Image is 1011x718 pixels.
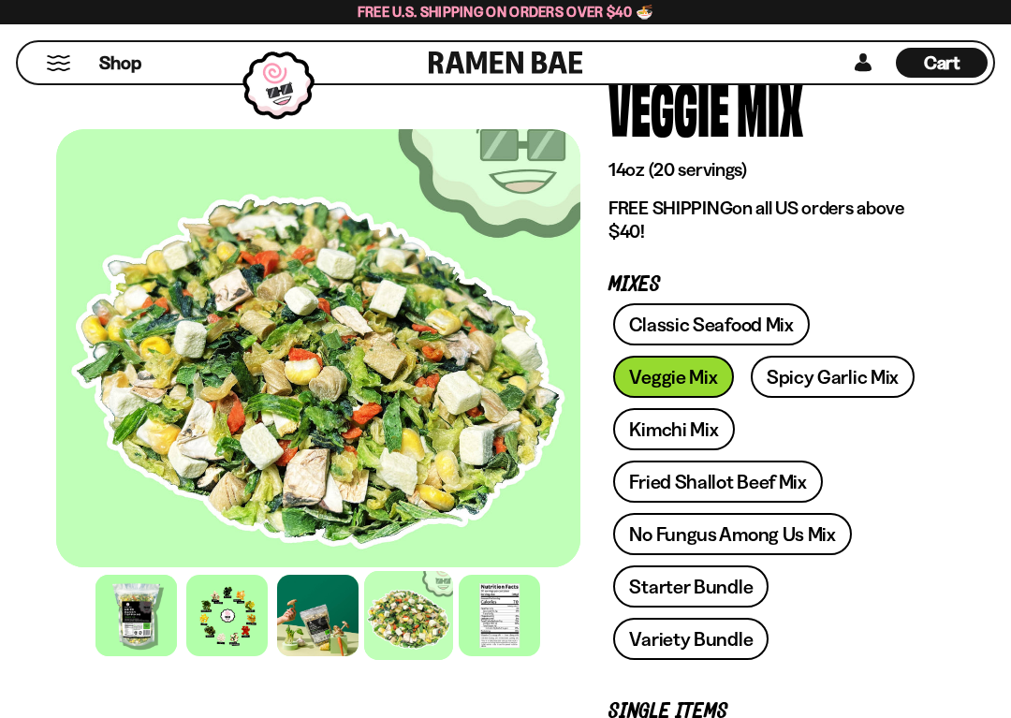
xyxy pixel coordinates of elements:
span: Cart [924,51,960,74]
span: Free U.S. Shipping on Orders over $40 🍜 [358,3,654,21]
p: Mixes [608,276,927,294]
button: Mobile Menu Trigger [46,55,71,71]
a: Fried Shallot Beef Mix [613,461,822,503]
div: Cart [896,42,988,83]
strong: FREE SHIPPING [608,197,732,219]
a: Shop [99,48,141,78]
div: Mix [737,72,803,142]
a: Kimchi Mix [613,408,734,450]
a: Variety Bundle [613,618,769,660]
a: Classic Seafood Mix [613,303,809,345]
span: Shop [99,51,141,76]
a: Spicy Garlic Mix [751,356,915,398]
a: Starter Bundle [613,565,769,608]
p: on all US orders above $40! [608,197,927,243]
div: Veggie [608,72,729,142]
p: 14oz (20 servings) [608,158,927,182]
a: No Fungus Among Us Mix [613,513,851,555]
